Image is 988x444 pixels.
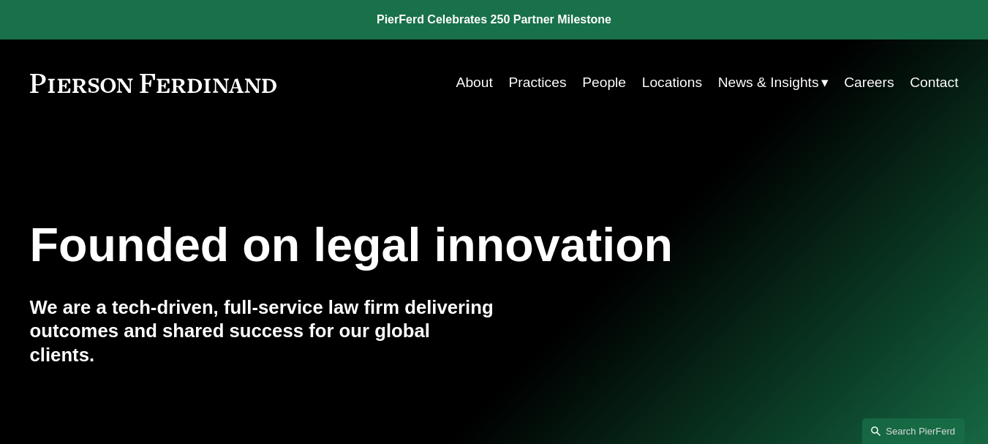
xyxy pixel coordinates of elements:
h1: Founded on legal innovation [30,218,804,272]
a: Locations [642,69,702,97]
a: People [582,69,626,97]
a: Contact [910,69,958,97]
a: folder dropdown [718,69,829,97]
a: About [456,69,493,97]
a: Search this site [862,418,965,444]
a: Practices [508,69,566,97]
h4: We are a tech-driven, full-service law firm delivering outcomes and shared success for our global... [30,296,494,367]
span: News & Insights [718,70,819,96]
a: Careers [844,69,894,97]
